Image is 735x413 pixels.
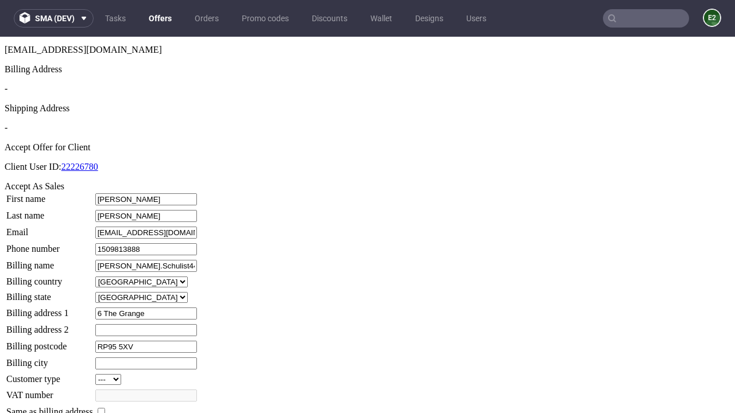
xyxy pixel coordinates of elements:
a: Tasks [98,9,133,28]
figcaption: e2 [704,10,720,26]
a: Orders [188,9,226,28]
td: Email [6,189,94,202]
td: Billing name [6,223,94,236]
a: Wallet [363,9,399,28]
td: First name [6,156,94,169]
td: Billing postcode [6,303,94,317]
span: - [5,47,7,57]
a: Designs [408,9,450,28]
div: Accept As Sales [5,145,730,155]
div: Accept Offer for Client [5,106,730,116]
span: - [5,86,7,96]
a: 22226780 [61,125,98,135]
td: Billing address 1 [6,270,94,283]
button: sma (dev) [14,9,94,28]
a: Users [459,9,493,28]
div: Shipping Address [5,67,730,77]
span: [EMAIL_ADDRESS][DOMAIN_NAME] [5,8,162,18]
a: Offers [142,9,179,28]
td: Last name [6,173,94,186]
td: Billing state [6,255,94,267]
a: Discounts [305,9,354,28]
td: Customer type [6,337,94,349]
p: Client User ID: [5,125,730,135]
td: VAT number [6,352,94,365]
td: Billing country [6,239,94,251]
td: Billing address 2 [6,287,94,300]
td: Same as billing address [6,369,94,381]
a: Promo codes [235,9,296,28]
td: Phone number [6,206,94,219]
span: sma (dev) [35,14,75,22]
td: Billing city [6,320,94,333]
div: Billing Address [5,28,730,38]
